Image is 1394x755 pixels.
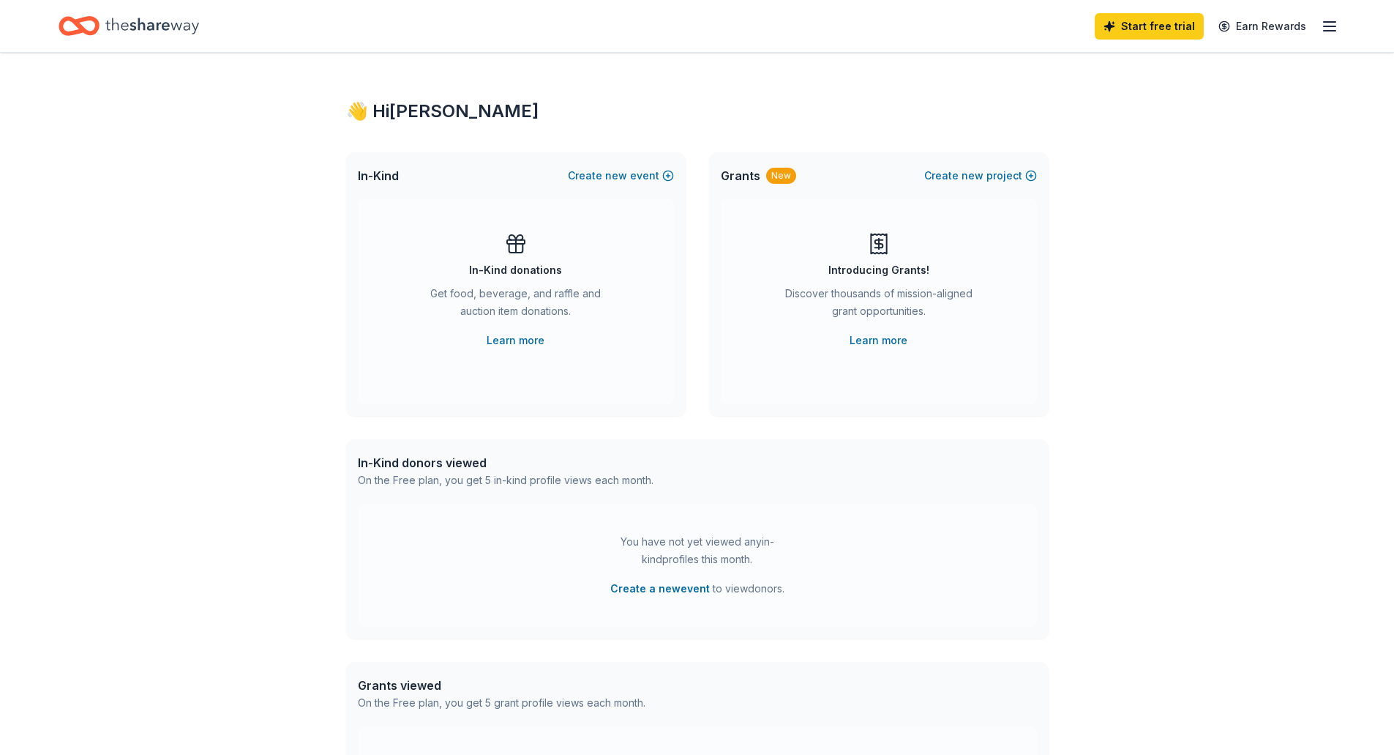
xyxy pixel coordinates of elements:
a: Start free trial [1095,13,1204,40]
div: In-Kind donors viewed [358,454,653,472]
div: Discover thousands of mission-aligned grant opportunities. [779,285,978,326]
span: new [962,167,983,185]
div: Get food, beverage, and raffle and auction item donations. [416,285,615,326]
a: Learn more [850,332,907,349]
a: Learn more [487,332,544,349]
div: In-Kind donations [469,261,562,279]
div: Grants viewed [358,677,645,694]
div: You have not yet viewed any in-kind profiles this month. [606,533,789,568]
button: Createnewevent [568,167,674,185]
button: Create a newevent [610,580,710,598]
div: On the Free plan, you get 5 grant profile views each month. [358,694,645,712]
span: to view donors . [610,580,784,598]
div: New [766,168,796,184]
div: On the Free plan, you get 5 in-kind profile views each month. [358,472,653,489]
div: Introducing Grants! [828,261,929,279]
a: Earn Rewards [1210,13,1315,40]
button: Createnewproject [924,167,1037,185]
span: In-Kind [358,167,399,185]
span: Grants [721,167,760,185]
span: new [605,167,627,185]
div: 👋 Hi [PERSON_NAME] [346,100,1049,123]
a: Home [59,9,199,43]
